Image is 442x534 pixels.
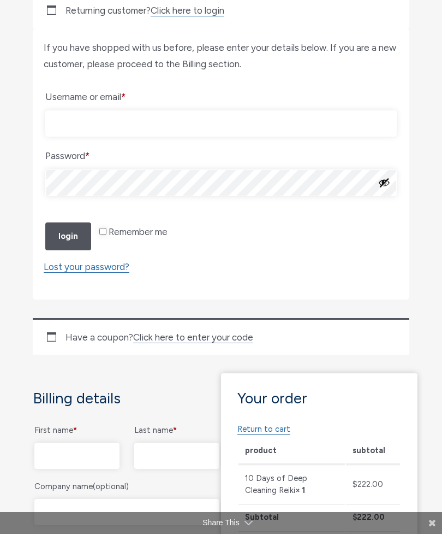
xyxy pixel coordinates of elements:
strong: × 1 [295,485,305,495]
button: Login [45,222,91,250]
label: First name [34,422,120,438]
h3: Billing details [33,390,221,408]
p: If you have shopped with us before, please enter your details below. If you are a new customer, p... [44,39,398,73]
button: Show password [378,177,390,189]
bdi: 222.00 [353,479,383,489]
a: Enter your coupon code [133,332,253,343]
h3: Your order [237,390,401,408]
a: Return to cart [237,424,290,435]
label: Password [45,146,397,165]
span: (optional) [93,482,129,491]
div: Have a coupon? [33,318,409,355]
label: Username or email [45,87,397,106]
label: Last name [134,422,219,438]
span: $ [353,479,357,489]
td: 10 Days of Deep Cleaning Reiki [238,466,345,503]
th: Product [238,438,345,465]
span: Remember me [109,226,168,237]
th: Subtotal [346,438,400,465]
label: Company name [34,479,219,495]
input: Remember me [99,228,106,235]
a: Lost your password? [44,261,129,273]
th: Subtotal [238,504,345,530]
a: Click here to login [151,5,224,16]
